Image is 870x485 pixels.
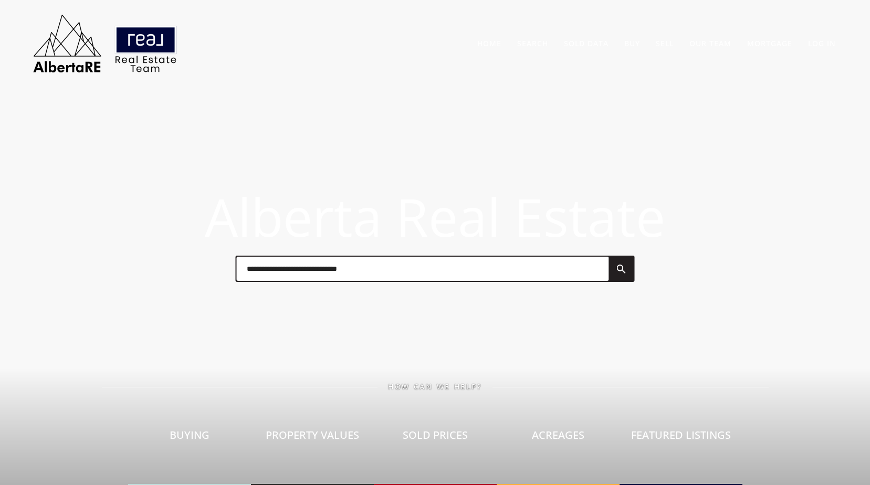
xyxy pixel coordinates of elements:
span: Acreages [532,428,584,442]
span: Property Values [266,428,359,442]
a: Log In [808,38,836,48]
a: Acreages [497,391,620,485]
a: Sell [656,38,674,48]
a: Home [477,38,501,48]
a: Featured Listings [620,391,742,485]
a: Property Values [251,391,374,485]
span: Featured Listings [631,428,731,442]
a: Sold Prices [374,391,497,485]
a: Buying [128,391,251,485]
a: Mortgage [747,38,792,48]
span: Buying [170,428,209,442]
a: Search [517,38,548,48]
a: Buy [624,38,640,48]
span: Sold Prices [403,428,468,442]
a: Our Team [689,38,731,48]
img: AlbertaRE Real Estate Team | Real Broker [26,10,184,76]
a: Sold Data [564,38,609,48]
